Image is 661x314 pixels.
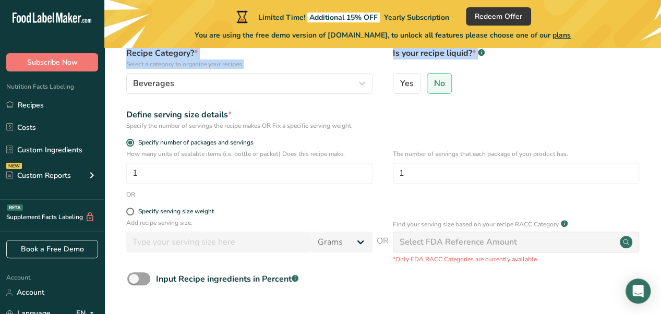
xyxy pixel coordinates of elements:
span: Subscribe Now [27,57,78,68]
label: Recipe Category? [126,47,372,69]
div: Select FDA Reference Amount [400,236,517,248]
div: OR [126,190,135,199]
label: Is your recipe liquid? [393,47,639,69]
a: Book a Free Demo [6,240,98,258]
div: BETA [7,204,23,211]
button: Subscribe Now [6,53,98,71]
span: plans [552,30,571,40]
p: The number of servings that each package of your product has. [393,149,639,159]
p: Find your serving size based on your recipe RACC Category [393,220,559,229]
input: Type your serving size here [126,232,311,252]
span: Redeem Offer [475,11,522,22]
span: Yes [400,78,414,89]
p: How many units of sealable items (i.e. bottle or packet) Does this recipe make. [126,149,372,159]
div: Custom Reports [6,170,71,181]
span: Additional 15% OFF [307,13,380,22]
span: OR [377,235,389,264]
span: Specify number of packages and servings [134,139,254,147]
div: Specify serving size weight [138,208,214,215]
span: You are using the free demo version of [DOMAIN_NAME], to unlock all features please choose one of... [195,30,571,41]
div: Input Recipe ingredients in Percent [156,273,298,285]
span: Yearly Subscription [384,13,449,22]
button: Redeem Offer [466,7,531,26]
span: Beverages [133,77,174,90]
p: Select a category to organize your recipes [126,59,372,69]
div: Limited Time! [234,10,449,23]
div: Open Intercom Messenger [626,279,651,304]
p: *Only FDA RACC Categories are currently available [393,255,639,264]
button: Beverages [126,73,372,94]
span: No [434,78,445,89]
div: Define serving size details [126,108,372,121]
div: NEW [6,163,22,169]
div: Specify the number of servings the recipe makes OR Fix a specific serving weight [126,121,372,130]
p: Add recipe serving size. [126,218,372,227]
